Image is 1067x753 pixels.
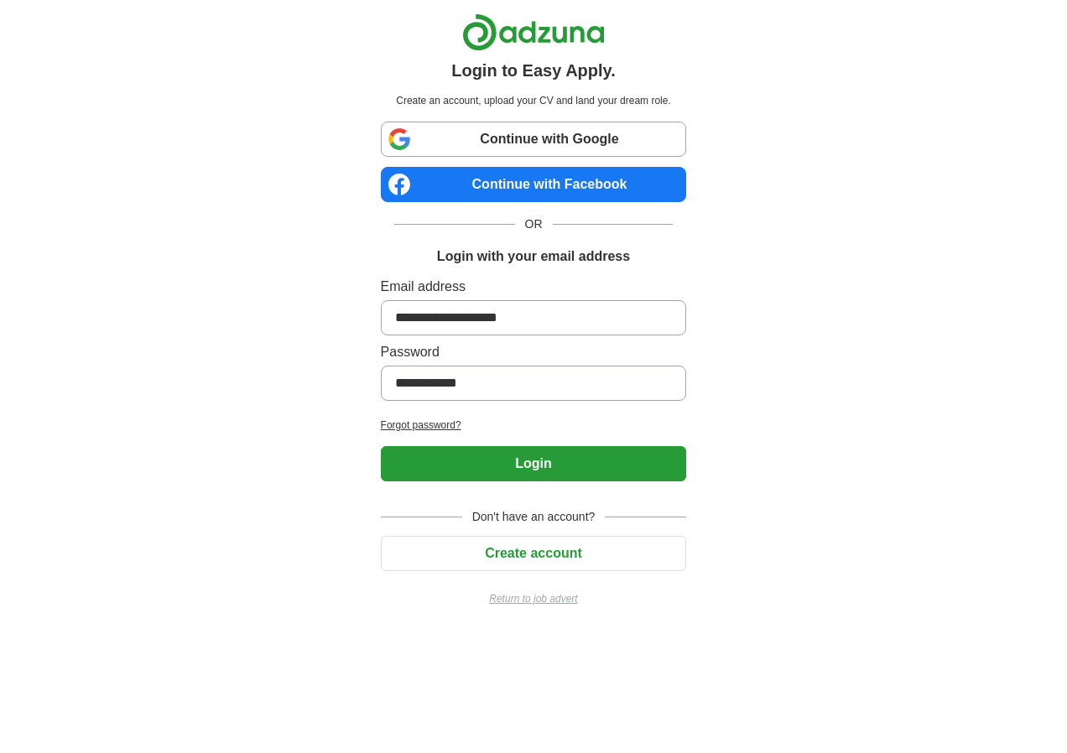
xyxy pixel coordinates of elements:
[381,591,687,606] a: Return to job advert
[384,93,684,108] p: Create an account, upload your CV and land your dream role.
[381,122,687,157] a: Continue with Google
[381,342,687,362] label: Password
[381,418,687,433] a: Forgot password?
[515,216,553,233] span: OR
[381,446,687,481] button: Login
[451,58,616,83] h1: Login to Easy Apply.
[381,546,687,560] a: Create account
[381,536,687,571] button: Create account
[381,167,687,202] a: Continue with Facebook
[462,13,605,51] img: Adzuna logo
[381,277,687,297] label: Email address
[462,508,606,526] span: Don't have an account?
[437,247,630,267] h1: Login with your email address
